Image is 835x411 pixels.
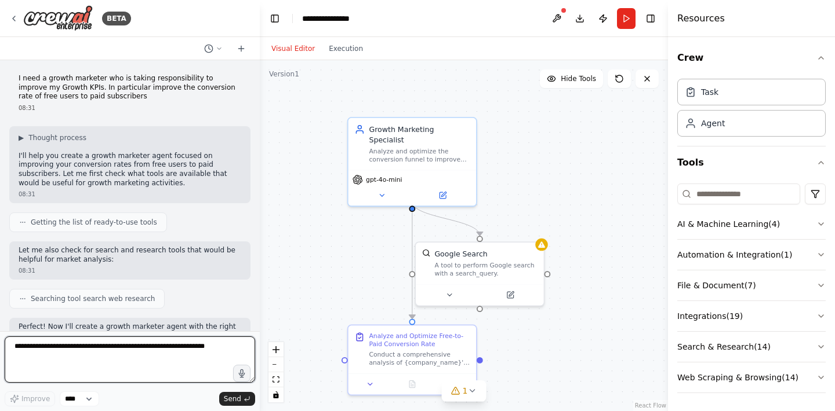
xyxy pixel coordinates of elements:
button: Improve [5,391,55,406]
span: Searching tool search web research [31,294,155,303]
button: fit view [268,372,284,387]
img: SerplyWebSearchTool [422,249,430,257]
span: Send [224,394,241,403]
div: SerplyWebSearchToolGoogle SearchA tool to perform Google search with a search_query. [415,241,544,306]
button: Search & Research(14) [677,332,826,362]
div: Tools [677,179,826,402]
button: Hide left sidebar [267,10,283,27]
button: Send [219,392,255,406]
div: BETA [102,12,131,25]
button: Web Scraping & Browsing(14) [677,362,826,392]
div: Agent [701,118,725,129]
div: Analyze and Optimize Free-to-Paid Conversion Rate [369,332,470,348]
button: Visual Editor [264,42,322,56]
span: gpt-4o-mini [366,175,402,184]
button: Tools [677,146,826,179]
g: Edge from 4f38b26e-98cf-41be-85a2-22310b80947d to 79320146-fd47-4ed6-b750-d46d397d96ef [407,201,418,319]
button: Click to speak your automation idea [233,365,251,382]
g: Edge from 4f38b26e-98cf-41be-85a2-22310b80947d to feb86316-11e7-4eec-86af-fba0e160683b [407,201,485,236]
button: zoom out [268,357,284,372]
button: 1 [442,380,487,402]
button: Open in side panel [481,289,539,302]
span: Getting the list of ready-to-use tools [31,218,157,227]
div: A tool to perform Google search with a search_query. [434,261,537,278]
span: Improve [21,394,50,403]
button: Switch to previous chat [199,42,227,56]
button: AI & Machine Learning(4) [677,209,826,239]
div: Analyze and Optimize Free-to-Paid Conversion RateConduct a comprehensive analysis of {company_nam... [347,325,477,396]
h4: Resources [677,12,725,25]
button: toggle interactivity [268,387,284,402]
button: zoom in [268,342,284,357]
div: Google Search [434,249,487,259]
button: Crew [677,42,826,74]
button: Execution [322,42,370,56]
span: Hide Tools [561,74,596,83]
button: Hide Tools [540,69,603,88]
div: Task [701,86,718,98]
button: Automation & Integration(1) [677,240,826,270]
div: 08:31 [19,190,241,199]
p: Let me also check for search and research tools that would be helpful for market analysis: [19,246,241,264]
button: No output available [390,378,434,391]
button: File & Document(7) [677,270,826,300]
span: 1 [463,385,468,397]
img: Logo [23,5,93,31]
div: 08:31 [19,104,241,112]
button: Integrations(19) [677,301,826,331]
button: Start a new chat [232,42,251,56]
nav: breadcrumb [302,13,362,24]
button: ▶Thought process [19,133,86,142]
a: React Flow attribution [635,402,666,409]
button: Hide right sidebar [642,10,659,27]
div: Growth Marketing Specialist [369,124,470,145]
span: ▶ [19,133,24,142]
div: Analyze and optimize the conversion funnel to improve the conversion rate of free users to paid s... [369,147,470,164]
button: Open in side panel [413,189,472,202]
div: Growth Marketing SpecialistAnalyze and optimize the conversion funnel to improve the conversion r... [347,117,477,207]
div: Crew [677,74,826,146]
span: Thought process [28,133,86,142]
div: Version 1 [269,69,299,79]
button: Open in side panel [436,378,472,391]
p: Perfect! Now I'll create a growth marketer agent with the right tools and a focused task for impr... [19,322,241,340]
div: Conduct a comprehensive analysis of {company_name}'s current conversion funnel from free users to... [369,350,470,367]
div: 08:31 [19,266,241,275]
p: I'll help you create a growth marketer agent focused on improving your conversion rates from free... [19,152,241,188]
p: I need a growth marketer who is taking responsibility to improve my Growth KPIs. In particular im... [19,74,241,101]
div: React Flow controls [268,342,284,402]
